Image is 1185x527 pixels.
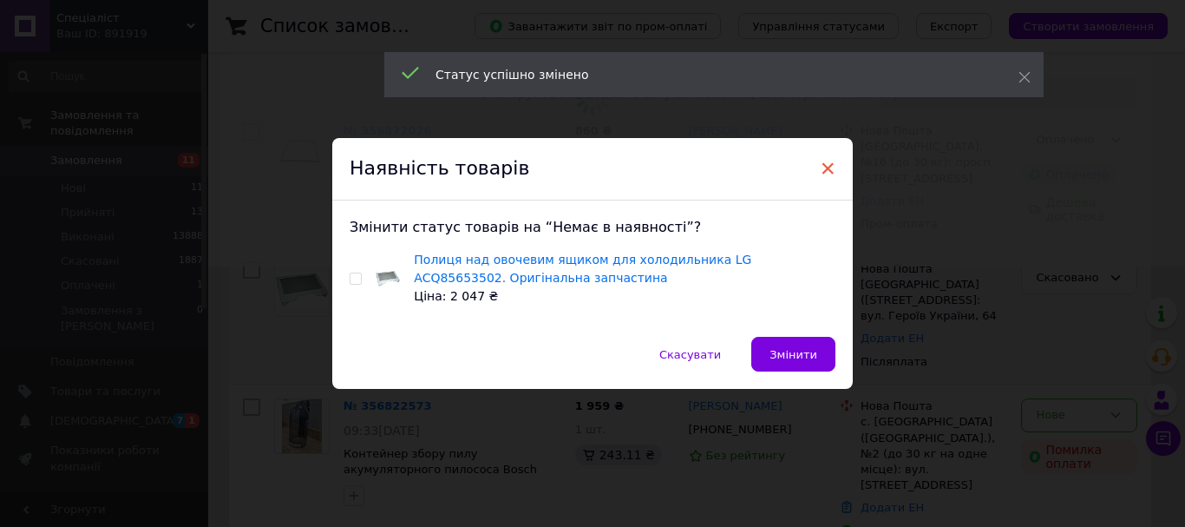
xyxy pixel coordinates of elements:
span: Змінити [769,348,817,361]
span: × [820,154,835,183]
span: Скасувати [659,348,721,361]
button: Скасувати [641,337,739,372]
div: Ціна: 2 047 ₴ [414,287,835,306]
button: Змінити [751,337,835,372]
a: Полиця над овочевим ящиком для холодильника LG ACQ85653502. Оригінальна запчастина [414,253,751,285]
div: Статус успішно змінено [435,66,975,83]
div: Змінити статус товарів на “Немає в наявності”? [350,218,835,237]
div: Наявність товарів [332,138,853,201]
